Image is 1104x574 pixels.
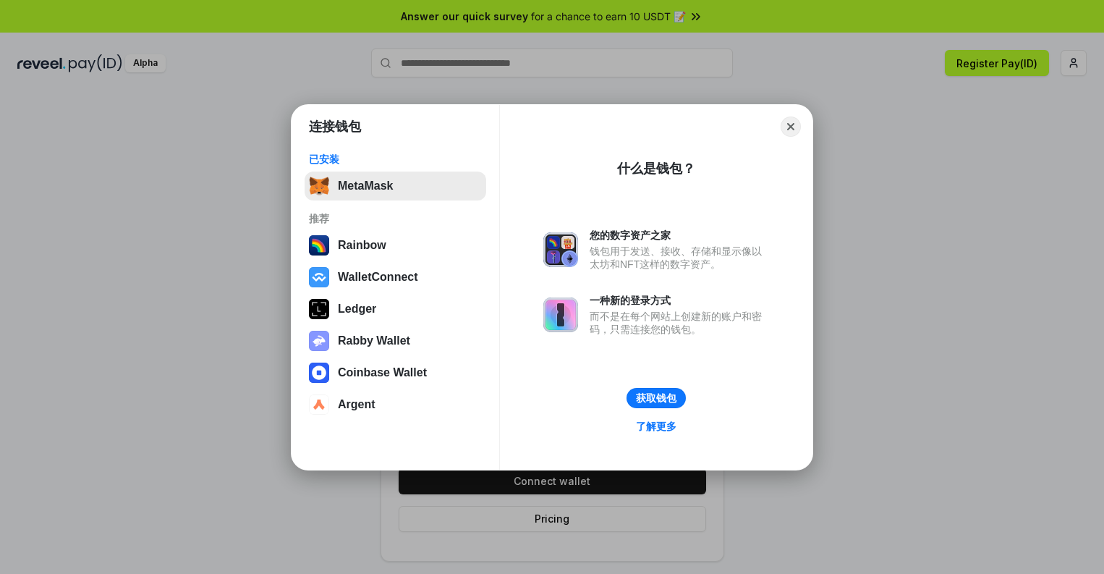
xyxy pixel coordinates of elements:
button: Argent [305,390,486,419]
div: 了解更多 [636,420,676,433]
h1: 连接钱包 [309,118,361,135]
div: MetaMask [338,180,393,193]
img: svg+xml,%3Csvg%20xmlns%3D%22http%3A%2F%2Fwww.w3.org%2F2000%2Fsvg%22%20fill%3D%22none%22%20viewBox... [309,331,329,351]
div: 什么是钱包？ [617,160,695,177]
img: svg+xml,%3Csvg%20xmlns%3D%22http%3A%2F%2Fwww.w3.org%2F2000%2Fsvg%22%20fill%3D%22none%22%20viewBox... [543,232,578,267]
a: 了解更多 [627,417,685,436]
div: 已安装 [309,153,482,166]
img: svg+xml,%3Csvg%20width%3D%2228%22%20height%3D%2228%22%20viewBox%3D%220%200%2028%2028%22%20fill%3D... [309,267,329,287]
div: Ledger [338,303,376,316]
div: 您的数字资产之家 [590,229,769,242]
div: Argent [338,398,375,411]
button: Coinbase Wallet [305,358,486,387]
button: Rabby Wallet [305,326,486,355]
div: Rabby Wallet [338,334,410,347]
div: 钱包用于发送、接收、存储和显示像以太坊和NFT这样的数字资产。 [590,245,769,271]
img: svg+xml,%3Csvg%20width%3D%22120%22%20height%3D%22120%22%20viewBox%3D%220%200%20120%20120%22%20fil... [309,235,329,256]
button: Rainbow [305,231,486,260]
button: WalletConnect [305,263,486,292]
img: svg+xml,%3Csvg%20width%3D%2228%22%20height%3D%2228%22%20viewBox%3D%220%200%2028%2028%22%20fill%3D... [309,363,329,383]
div: WalletConnect [338,271,418,284]
img: svg+xml,%3Csvg%20xmlns%3D%22http%3A%2F%2Fwww.w3.org%2F2000%2Fsvg%22%20width%3D%2228%22%20height%3... [309,299,329,319]
button: MetaMask [305,172,486,201]
div: 获取钱包 [636,392,676,405]
div: Rainbow [338,239,386,252]
div: Coinbase Wallet [338,366,427,379]
button: Close [781,117,801,137]
div: 推荐 [309,212,482,225]
button: Ledger [305,295,486,324]
div: 一种新的登录方式 [590,294,769,307]
div: 而不是在每个网站上创建新的账户和密码，只需连接您的钱包。 [590,310,769,336]
button: 获取钱包 [627,388,686,408]
img: svg+xml,%3Csvg%20fill%3D%22none%22%20height%3D%2233%22%20viewBox%3D%220%200%2035%2033%22%20width%... [309,176,329,196]
img: svg+xml,%3Csvg%20xmlns%3D%22http%3A%2F%2Fwww.w3.org%2F2000%2Fsvg%22%20fill%3D%22none%22%20viewBox... [543,297,578,332]
img: svg+xml,%3Csvg%20width%3D%2228%22%20height%3D%2228%22%20viewBox%3D%220%200%2028%2028%22%20fill%3D... [309,394,329,415]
